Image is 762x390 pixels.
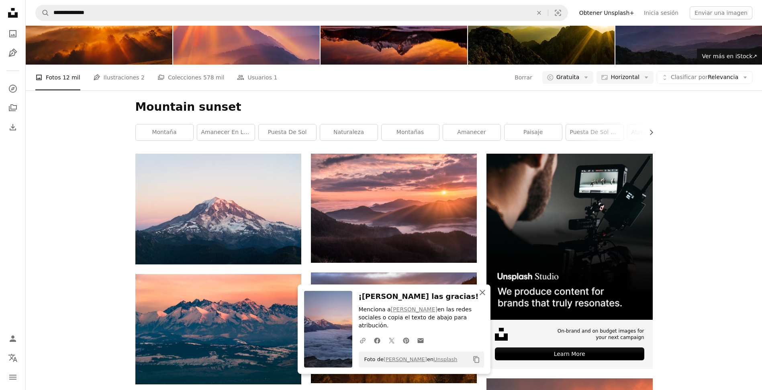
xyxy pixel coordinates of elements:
[274,73,277,82] span: 1
[697,49,762,65] a: Ver más en iStock↗
[5,369,21,385] button: Menú
[443,124,501,140] a: amanecer
[370,332,384,348] a: Comparte en Facebook
[413,332,428,348] a: Comparte por correo electrónico
[384,332,399,348] a: Comparte en Twitter
[382,124,439,140] a: montañas
[5,45,21,61] a: Ilustraciones
[514,71,533,84] button: Borrar
[644,124,653,140] button: desplazar lista a la derecha
[399,332,413,348] a: Comparte en Pinterest
[690,6,752,19] button: Enviar una imagen
[639,6,683,19] a: Inicia sesión
[5,331,21,347] a: Iniciar sesión / Registrarse
[597,71,653,84] button: Horizontal
[384,356,427,362] a: [PERSON_NAME]
[135,325,301,333] a: Fotografía a vista de pájaro de la montaña
[203,73,225,82] span: 578 mil
[157,65,225,90] a: Colecciones 578 mil
[553,328,644,341] span: On-brand and on budget images for your next campaign
[197,124,255,140] a: Amanecer en la montaña
[391,306,437,313] a: [PERSON_NAME]
[360,353,458,366] span: Foto de en
[311,272,477,383] img: mountains and tree range during golden hour
[495,347,644,360] div: Learn More
[135,274,301,384] img: Fotografía a vista de pájaro de la montaña
[486,154,652,319] img: file-1715652217532-464736461acbimage
[5,81,21,97] a: Explorar
[135,154,301,264] img: Montaña cubierta de nieve durante el día
[433,356,457,362] a: Unsplash
[237,65,277,90] a: Usuarios 1
[5,119,21,135] a: Historial de descargas
[141,73,145,82] span: 2
[5,350,21,366] button: Idioma
[136,124,193,140] a: montaña
[5,5,21,22] a: Inicio — Unsplash
[35,5,568,21] form: Encuentra imágenes en todo el sitio
[548,5,568,20] button: Búsqueda visual
[135,205,301,212] a: Montaña cubierta de nieve durante el día
[259,124,316,140] a: puesta de sol
[311,154,477,263] img: Vista panorámica de las montañas y el amanecer
[627,124,685,140] a: Atardecer en el bosque
[486,154,652,369] a: On-brand and on budget images for your next campaignLearn More
[556,73,580,81] span: Gratuita
[36,5,49,20] button: Buscar en Unsplash
[671,74,708,80] span: Clasificar por
[611,73,639,81] span: Horizontal
[470,353,483,366] button: Copiar al portapapeles
[93,65,145,90] a: Ilustraciones 2
[671,73,738,81] span: Relevancia
[542,71,594,84] button: Gratuita
[530,5,548,20] button: Borrar
[5,26,21,42] a: Fotos
[702,53,757,59] span: Ver más en iStock ↗
[5,100,21,116] a: Colecciones
[311,205,477,212] a: Vista panorámica de las montañas y el amanecer
[320,124,378,140] a: naturaleza
[359,306,484,330] p: Menciona a en las redes sociales o copia el texto de abajo para atribución.
[505,124,562,140] a: paisaje
[135,100,653,114] h1: Mountain sunset
[495,328,508,341] img: file-1631678316303-ed18b8b5cb9cimage
[574,6,639,19] a: Obtener Unsplash+
[657,71,752,84] button: Clasificar porRelevancia
[566,124,623,140] a: Puesta de sol en las montañas
[359,291,484,303] h3: ¡[PERSON_NAME] las gracias!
